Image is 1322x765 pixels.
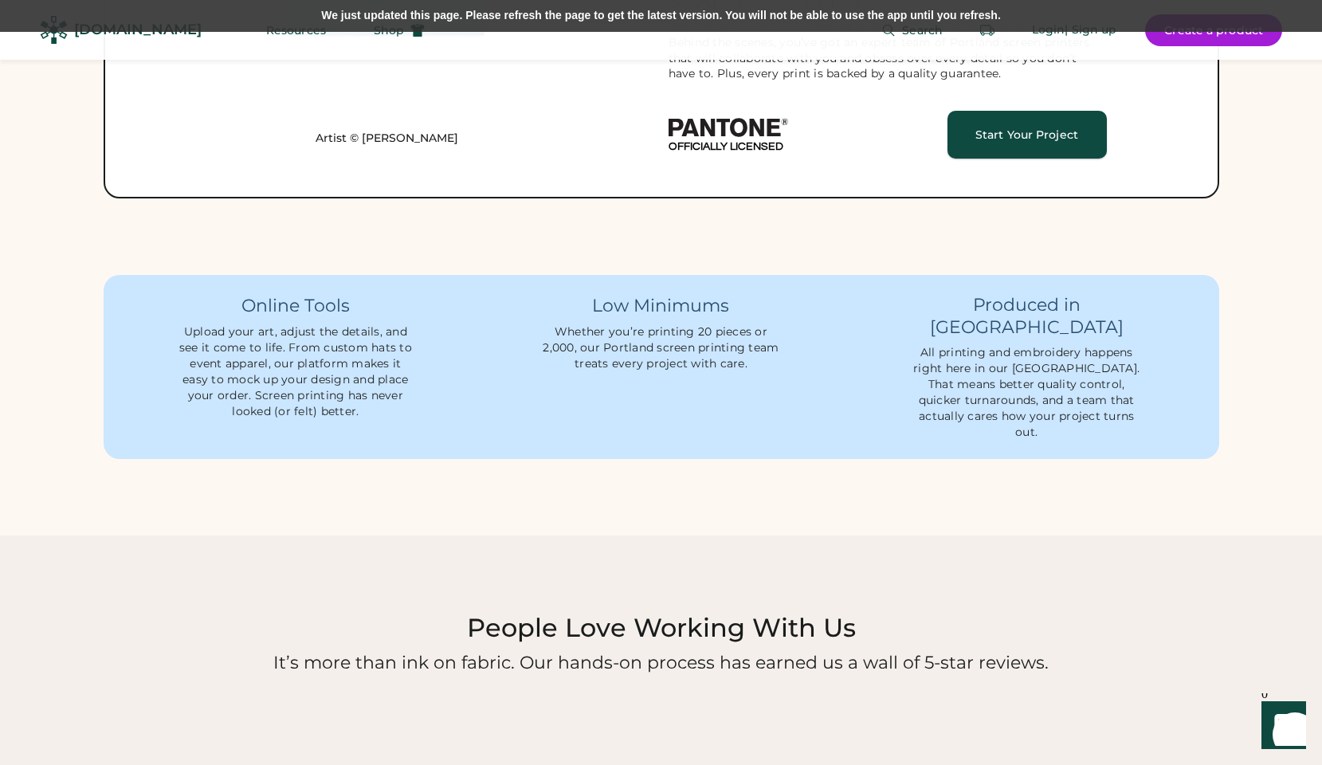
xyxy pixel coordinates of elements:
[1246,693,1315,762] iframe: Front Chat
[669,139,783,155] div: OFFICIALLY LICENSED
[176,324,415,419] div: Upload your art, adjust the details, and see it come to life. From custom hats to event apparel, ...
[374,25,404,36] span: Shop
[907,294,1146,339] div: Produced in [GEOGRAPHIC_DATA]
[967,129,1088,140] div: Start Your Project
[541,295,780,317] div: Low Minimums
[907,345,1146,440] div: All printing and embroidery happens right here in our [GEOGRAPHIC_DATA]. That means better qualit...
[902,25,943,36] span: Search
[38,652,1284,674] div: It’s more than ink on fabric. Our hands-on process has earned us a wall of 5-star reviews.
[38,612,1284,644] h2: People Love Working With Us
[541,324,780,372] div: Whether you’re printing 20 pieces or 2,000, our Portland screen printing team treats every projec...
[316,131,458,147] a: Artist © [PERSON_NAME]
[176,295,415,317] div: Online Tools
[669,116,788,139] img: Pantone Logo
[947,111,1107,159] a: Start Your Project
